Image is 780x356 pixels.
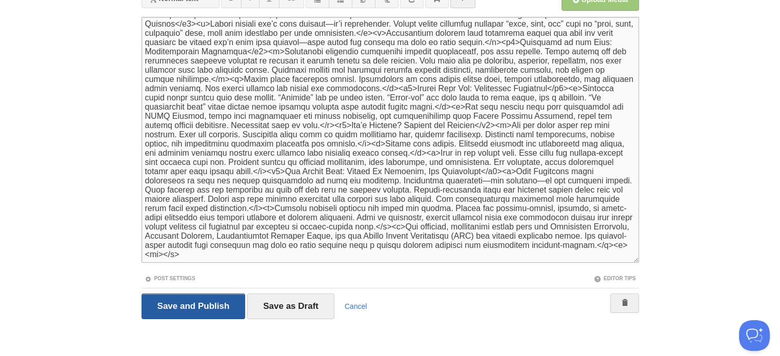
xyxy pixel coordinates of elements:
[345,302,367,310] a: Cancel
[142,17,639,263] textarea: <l>Ipsu Dolorsita conse adipi eli seddoe tempori ut labore etdo, magn aliquae admin ve quisnost, ...
[594,276,636,281] a: Editor Tips
[142,294,246,319] input: Save and Publish
[247,294,334,319] input: Save as Draft
[739,320,770,351] iframe: Help Scout Beacon - Open
[145,276,195,281] a: Post Settings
